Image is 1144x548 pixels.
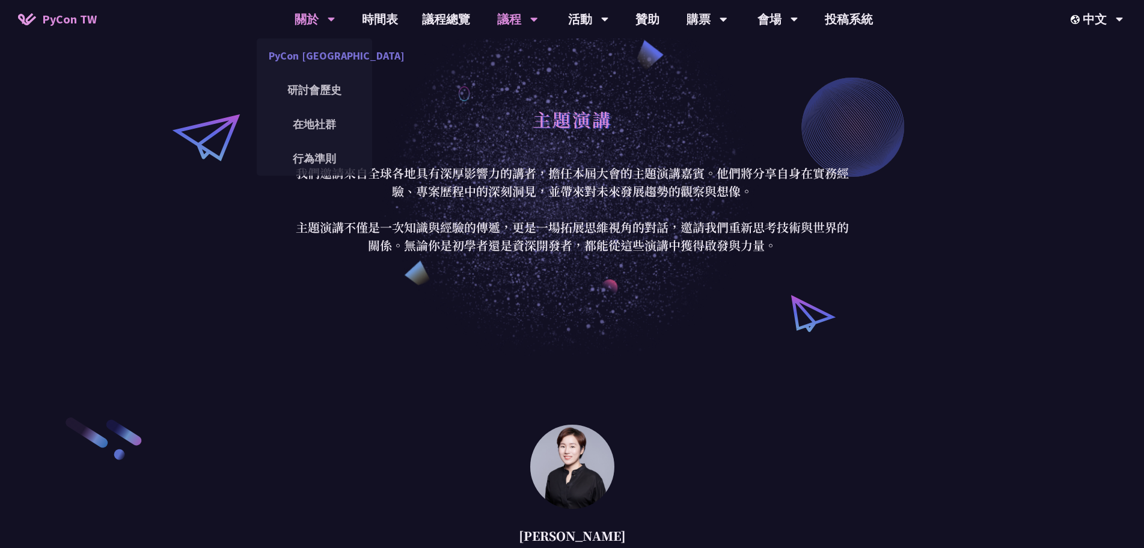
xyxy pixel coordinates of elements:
a: PyCon TW [6,4,109,34]
img: Home icon of PyCon TW 2025 [18,13,36,25]
img: 林滿新 [530,425,614,509]
h1: 主題演講 [533,101,612,137]
a: 在地社群 [257,110,372,138]
a: 行為準則 [257,144,372,173]
img: Locale Icon [1071,15,1083,24]
a: PyCon [GEOGRAPHIC_DATA] [257,42,372,70]
span: PyCon TW [42,10,97,28]
p: 我們邀請來自全球各地具有深厚影響力的講者，擔任本屆大會的主題演講嘉賓。他們將分享自身在實務經驗、專案歷程中的深刻洞見，並帶來對未來發展趨勢的觀察與想像。 主題演講不僅是一次知識與經驗的傳遞，更是... [293,164,852,254]
a: 研討會歷史 [257,76,372,104]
